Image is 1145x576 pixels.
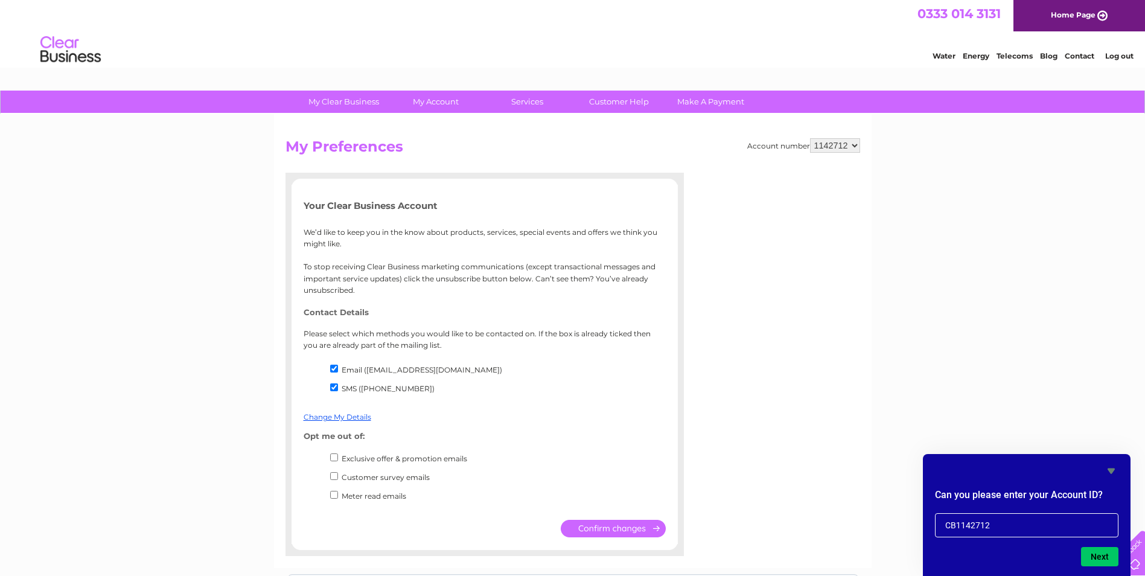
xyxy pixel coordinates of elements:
a: 0333 014 3131 [917,6,1001,21]
label: Meter read emails [342,491,406,501]
a: Telecoms [997,51,1033,60]
input: Submit [561,520,666,537]
div: Clear Business is a trading name of Verastar Limited (registered in [GEOGRAPHIC_DATA] No. 3667643... [288,7,858,59]
a: Make A Payment [661,91,761,113]
p: Please select which methods you would like to be contacted on. If the box is already ticked then ... [304,328,666,351]
h4: Opt me out of: [304,432,666,441]
a: Blog [1040,51,1057,60]
label: Customer survey emails [342,473,430,482]
a: Customer Help [569,91,669,113]
a: Change My Details [304,412,371,421]
div: Can you please enter your Account ID? [935,464,1118,566]
input: Can you please enter your Account ID? [935,513,1118,537]
h2: Can you please enter your Account ID? [935,488,1118,508]
a: Services [477,91,577,113]
h5: Your Clear Business Account [304,200,666,211]
a: Log out [1105,51,1134,60]
div: Account number [747,138,860,153]
button: Hide survey [1104,464,1118,478]
label: Exclusive offer & promotion emails [342,454,467,463]
h4: Contact Details [304,308,666,317]
a: Energy [963,51,989,60]
button: Next question [1081,547,1118,566]
h2: My Preferences [285,138,860,161]
a: Contact [1065,51,1094,60]
p: We’d like to keep you in the know about products, services, special events and offers we think yo... [304,226,666,296]
label: SMS ([PHONE_NUMBER]) [342,384,435,393]
a: My Clear Business [294,91,394,113]
a: My Account [386,91,485,113]
img: logo.png [40,31,101,68]
a: Water [933,51,955,60]
label: Email ([EMAIL_ADDRESS][DOMAIN_NAME]) [342,365,502,374]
